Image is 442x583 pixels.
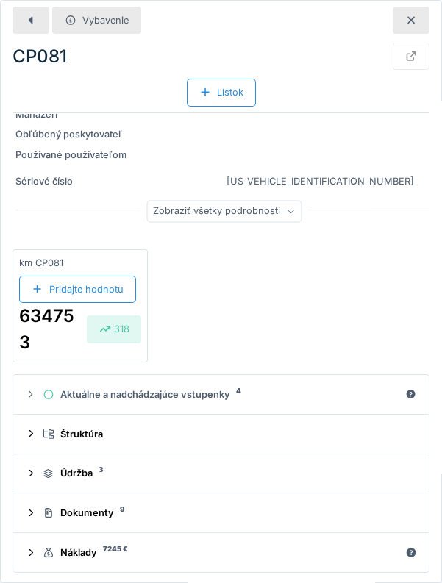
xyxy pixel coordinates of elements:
[19,305,74,353] font: 634753
[15,176,73,187] font: Sériové číslo
[120,505,124,513] font: 9
[60,468,93,479] font: Údržba
[60,389,230,400] font: Aktuálne a nadchádzajúce vstupenky
[15,149,126,160] font: Používané používateľom
[19,499,423,526] summary: Dokumenty9
[19,381,423,408] summary: Aktuálne a nadchádzajúce vstupenky4
[13,46,67,67] font: CP081
[15,129,122,140] font: Obľúbený poskytovateľ
[236,387,241,395] font: 4
[153,206,280,217] font: Zobraziť všetky podrobnosti
[19,539,423,566] summary: Náklady7245 €
[217,87,243,98] font: Lístok
[60,547,97,558] font: Náklady
[82,15,129,26] font: Vybavenie
[19,257,63,268] font: km CP081
[60,429,103,440] font: Štruktúra
[19,421,423,448] summary: Štruktúra
[19,460,423,487] summary: Údržba3
[227,176,414,187] font: [US_VEHICLE_IDENTIFICATION_NUMBER]
[49,284,124,295] font: Pridajte hodnotu
[60,507,114,518] font: Dokumenty
[114,323,129,335] font: 318
[15,109,57,120] font: Manažéri
[99,465,103,473] font: 3
[103,545,128,553] font: 7245 €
